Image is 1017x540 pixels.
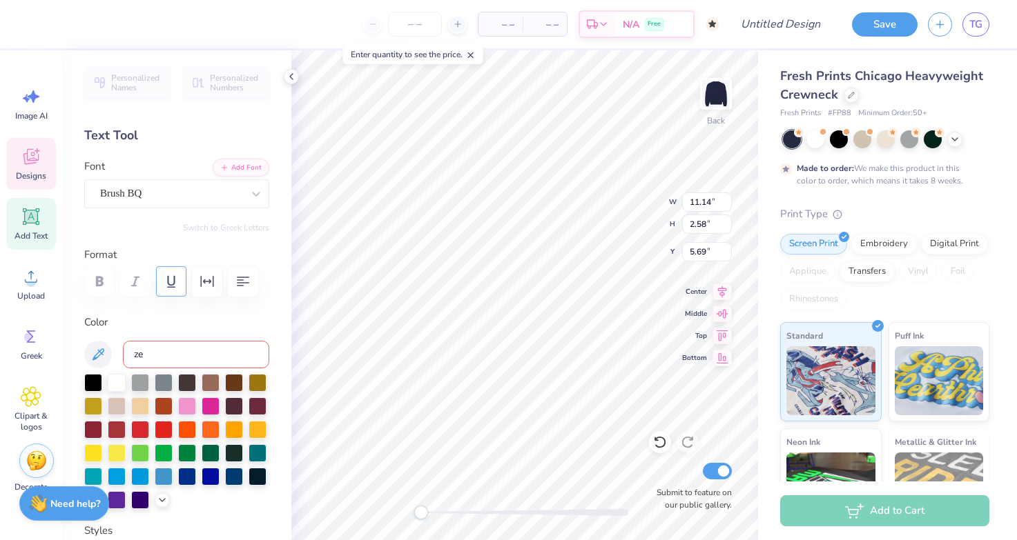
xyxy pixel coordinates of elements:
span: Minimum Order: 50 + [858,108,927,119]
img: Standard [786,346,875,415]
span: Metallic & Glitter Ink [895,434,976,449]
span: Decorate [14,481,48,492]
input: e.g. 7428 c [123,341,269,368]
span: Upload [17,290,45,301]
div: Back [707,114,725,127]
div: Text Tool [84,126,269,145]
div: Applique [780,261,835,282]
span: Designs [16,170,46,181]
img: Puff Ink [895,346,984,415]
span: Clipart & logos [8,410,54,432]
span: Center [682,286,707,297]
span: Top [682,330,707,341]
img: Back [702,80,730,108]
label: Styles [84,523,113,539]
input: – – [388,12,442,37]
input: Untitled Design [730,10,831,38]
span: Image AI [15,110,48,121]
span: Personalized Numbers [210,73,261,92]
strong: Made to order: [797,163,854,174]
label: Format [84,247,269,263]
div: Accessibility label [414,506,428,519]
button: Personalized Numbers [183,67,269,99]
div: Digital Print [921,234,988,254]
span: Bottom [682,352,707,363]
label: Color [84,314,269,330]
label: Submit to feature on our public gallery. [649,486,732,511]
div: Screen Print [780,234,847,254]
span: – – [487,17,514,32]
span: – – [531,17,559,32]
button: Add Font [213,159,269,177]
span: Free [648,19,661,29]
span: Fresh Prints [780,108,821,119]
button: Save [852,12,918,37]
div: Transfers [840,261,895,282]
span: Fresh Prints Chicago Heavyweight Crewneck [780,68,983,103]
span: TG [969,17,982,32]
strong: Need help? [50,497,100,510]
div: Enter quantity to see the price. [343,45,483,64]
span: N/A [623,17,639,32]
span: # FP88 [828,108,851,119]
span: Middle [682,308,707,319]
span: Standard [786,328,823,343]
span: Neon Ink [786,434,820,449]
div: We make this product in this color to order, which means it takes 8 weeks. [797,162,967,187]
img: Neon Ink [786,452,875,521]
span: Personalized Names [111,73,162,92]
span: Greek [21,350,42,361]
span: Puff Ink [895,328,924,343]
label: Font [84,159,105,174]
button: Personalized Names [84,67,171,99]
a: TG [962,12,989,37]
div: Vinyl [899,261,938,282]
div: Foil [942,261,974,282]
div: Embroidery [851,234,917,254]
div: Rhinestones [780,289,847,310]
span: Add Text [14,230,48,241]
img: Metallic & Glitter Ink [895,452,984,521]
button: Switch to Greek Letters [183,222,269,233]
div: Print Type [780,206,989,222]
